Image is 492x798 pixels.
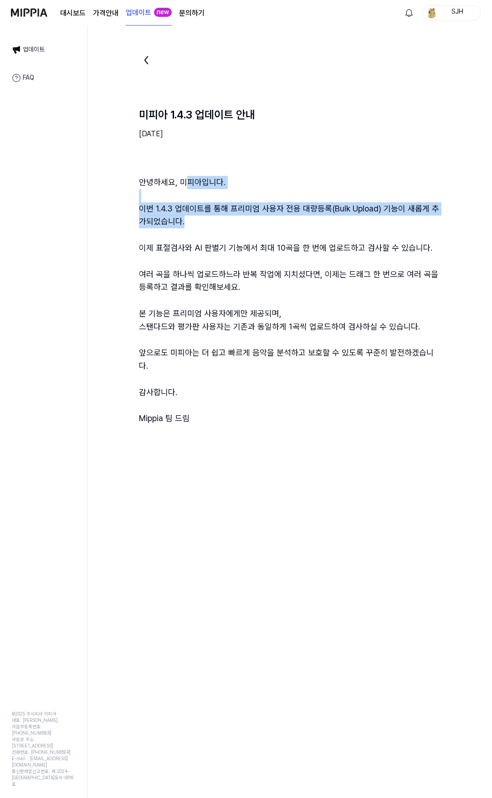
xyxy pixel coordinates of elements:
div: SJH [440,7,475,17]
button: profileSJH [423,5,481,21]
div: © 2025 주식회사 미피아 [12,710,75,717]
div: E-mail : [EMAIL_ADDRESS][DOMAIN_NAME] [12,755,75,768]
div: new [154,8,172,17]
a: 업데이트 [6,40,81,59]
a: 문의하기 [179,8,205,19]
a: FAQ [6,68,81,88]
div: 대표: [PERSON_NAME] [12,717,75,723]
div: 전화번호: [PHONE_NUMBER] [12,749,75,755]
img: 알림 [404,7,415,18]
div: 미피아 1.4.3 업데이트 안내 [139,108,255,121]
div: 사업장 주소: [STREET_ADDRESS] [12,736,75,749]
img: profile [426,7,437,18]
button: 가격안내 [93,8,118,19]
div: 안녕하세요, 미피아입니다. 이번 1.4.3 업데이트를 통해 프리미엄 사용자 전용 대량등록(Bulk Upload) 기능이 새롭게 추가되었습니다. 이제 표절검사와 AI 판별기 기... [139,176,441,425]
div: 통신판매업신고번호: 제 2024-[GEOGRAPHIC_DATA]동작-0916 호 [12,768,75,787]
div: [DATE] [139,129,441,139]
a: 대시보드 [60,8,86,19]
div: 사업자등록번호: [PHONE_NUMBER] [12,723,75,736]
a: 업데이트 [126,7,151,18]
